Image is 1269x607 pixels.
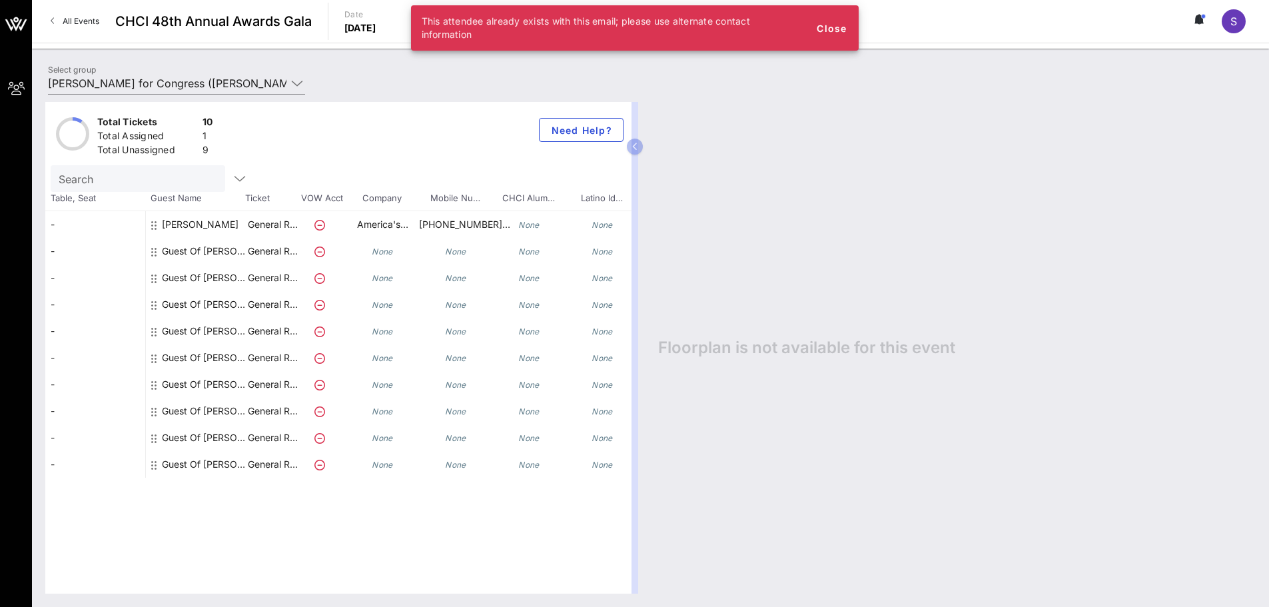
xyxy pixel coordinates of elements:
i: None [372,326,393,336]
span: Need Help? [550,125,612,136]
i: None [372,247,393,257]
p: General R… [246,238,299,265]
i: None [372,406,393,416]
p: General R… [246,398,299,424]
span: Floorplan is not available for this event [658,338,955,358]
div: Guest Of Jeffries for Congress [162,344,246,371]
i: None [592,220,613,230]
div: - [45,291,145,318]
div: Total Unassigned [97,143,197,160]
i: None [518,220,540,230]
i: None [592,460,613,470]
i: None [518,326,540,336]
i: None [445,433,466,443]
p: General R… [246,265,299,291]
span: Latino Id… [565,192,638,205]
span: Mobile Nu… [418,192,492,205]
p: General R… [246,344,299,371]
i: None [445,326,466,336]
i: None [592,433,613,443]
i: None [592,273,613,283]
div: - [45,265,145,291]
i: None [592,353,613,363]
div: - [45,424,145,451]
div: Guest Of Jeffries for Congress [162,424,246,451]
i: None [518,433,540,443]
i: None [518,353,540,363]
i: None [518,380,540,390]
i: None [445,460,466,470]
p: [DATE] [344,21,376,35]
p: General R… [246,371,299,398]
i: None [372,300,393,310]
span: CHCI Alum… [492,192,565,205]
div: Guest Of Jeffries for Congress [162,371,246,398]
i: None [445,353,466,363]
span: This attendee already exists with this email; please use alternate contact information [422,15,751,40]
div: Guest Of Jeffries for Congress [162,265,246,291]
div: Guest Of Jeffries for Congress [162,318,246,344]
label: Select group [48,65,96,75]
i: None [518,406,540,416]
i: None [445,247,466,257]
span: VOW Acct [298,192,345,205]
span: Table, Seat [45,192,145,205]
div: - [45,211,145,238]
i: None [518,300,540,310]
div: Guest Of Jeffries for Congress [162,238,246,265]
button: Close [811,16,853,40]
div: - [45,344,145,371]
div: S [1222,9,1246,33]
i: None [445,380,466,390]
div: Total Tickets [97,115,197,132]
div: - [45,238,145,265]
p: General R… [246,451,299,478]
i: None [372,353,393,363]
i: None [372,273,393,283]
p: General R… [246,424,299,451]
div: Total Assigned [97,129,197,146]
i: None [445,406,466,416]
div: Guest Of Jeffries for Congress [162,451,246,478]
div: Guest Of Jeffries for Congress [162,291,246,318]
p: General R… [246,291,299,318]
p: General R… [246,318,299,344]
p: America's… [346,211,419,238]
i: None [518,273,540,283]
div: 10 [203,115,213,132]
p: [PHONE_NUMBER]… [419,211,492,238]
i: None [372,433,393,443]
i: None [518,460,540,470]
i: None [592,247,613,257]
span: Close [816,23,848,34]
div: 9 [203,143,213,160]
span: S [1230,15,1237,28]
div: - [45,318,145,344]
div: Guest Of Jeffries for Congress [162,398,246,424]
i: None [518,247,540,257]
i: None [592,326,613,336]
i: None [445,300,466,310]
i: None [445,273,466,283]
p: General R… [246,211,299,238]
i: None [592,406,613,416]
span: Company [345,192,418,205]
div: 1 [203,129,213,146]
span: CHCI 48th Annual Awards Gala [115,11,312,31]
a: All Events [43,11,107,32]
span: Guest Name [145,192,245,205]
i: None [372,460,393,470]
div: Vanessa CARDENAS [162,211,238,249]
div: - [45,398,145,424]
span: All Events [63,16,99,26]
i: None [592,300,613,310]
i: None [592,380,613,390]
div: - [45,371,145,398]
div: - [45,451,145,478]
span: Ticket [245,192,298,205]
button: Need Help? [539,118,624,142]
p: Date [344,8,376,21]
i: None [372,380,393,390]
